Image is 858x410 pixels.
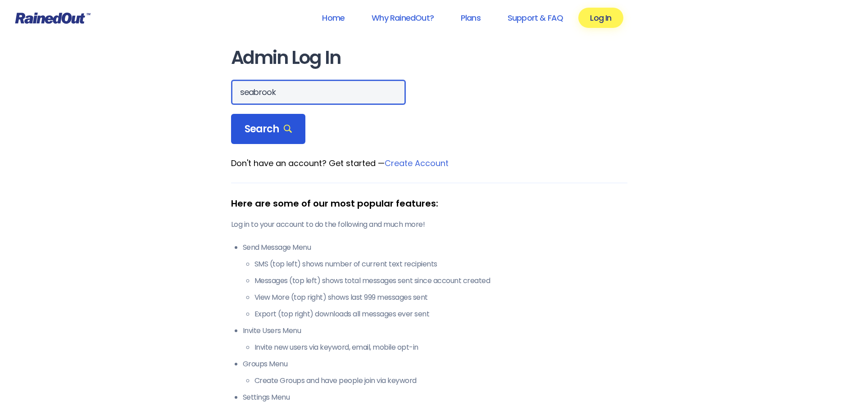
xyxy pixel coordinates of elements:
li: Messages (top left) shows total messages sent since account created [254,275,627,286]
li: View More (top right) shows last 999 messages sent [254,292,627,303]
div: Search [231,114,306,144]
li: SMS (top left) shows number of current text recipients [254,259,627,270]
a: Why RainedOut? [360,8,445,28]
div: Here are some of our most popular features: [231,197,627,210]
a: Plans [449,8,492,28]
a: Support & FAQ [496,8,575,28]
a: Create Account [385,158,449,169]
input: Search Orgs… [231,80,406,105]
a: Log In [578,8,623,28]
li: Create Groups and have people join via keyword [254,375,627,386]
span: Search [245,123,292,135]
h1: Admin Log In [231,48,627,68]
li: Export (top right) downloads all messages ever sent [254,309,627,320]
p: Log in to your account to do the following and much more! [231,219,627,230]
li: Send Message Menu [243,242,627,320]
a: Home [310,8,356,28]
li: Invite Users Menu [243,325,627,353]
li: Groups Menu [243,359,627,386]
li: Invite new users via keyword, email, mobile opt-in [254,342,627,353]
